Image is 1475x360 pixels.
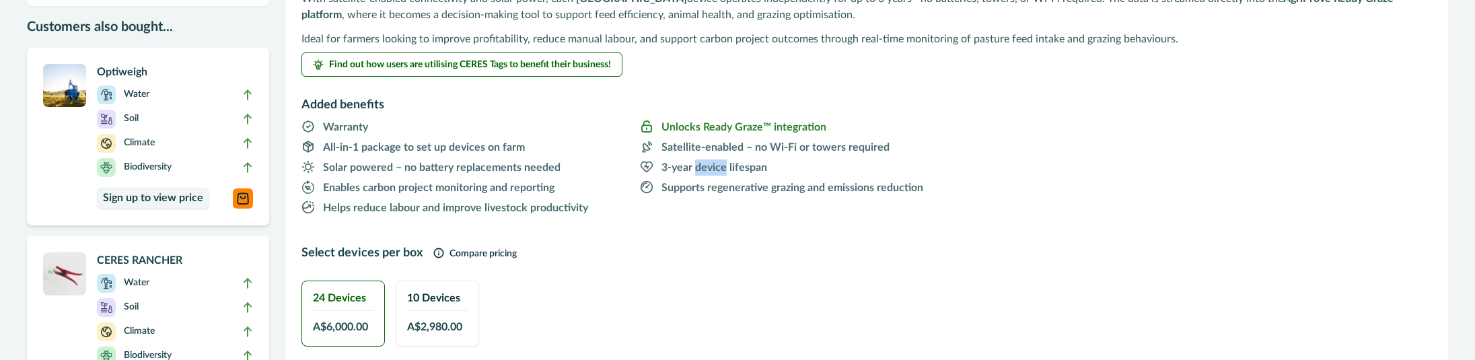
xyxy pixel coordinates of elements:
[97,188,209,209] a: Sign up to view price
[97,252,253,268] p: CERES RANCHER
[661,159,767,176] p: 3-year device lifespan
[661,180,923,196] p: Supports regenerative grazing and emissions reduction
[124,112,139,126] p: Soil
[43,64,86,107] img: A single CERES RANCH device
[124,136,155,150] p: Climate
[124,276,149,290] p: Water
[301,31,1432,47] p: Ideal for farmers looking to improve profitability, reduce manual labour, and support carbon proj...
[301,52,622,77] button: Find out how users are utilising CERES Tags to benefit their business!
[124,160,172,174] p: Biodiversity
[124,324,155,338] p: Climate
[124,87,149,102] p: Water
[301,82,1432,118] h2: Added benefits
[407,292,468,305] h2: 10 Devices
[407,319,462,335] span: A$ 2,980.00
[433,240,517,267] button: Compare pricing
[124,300,139,314] p: Soil
[323,200,588,216] p: Helps reduce labour and improve livestock productivity
[329,60,611,69] span: Find out how users are utilising CERES Tags to benefit their business!
[43,252,86,295] img: A CERES RANCHER APPLICATOR
[97,64,253,80] p: Optiweigh
[301,246,423,261] h2: Select devices per box
[27,17,269,37] p: Customers also bought...
[323,119,368,135] p: Warranty
[313,292,373,305] h2: 24 Devices
[323,139,525,155] p: All-in-1 package to set up devices on farm
[313,319,368,335] span: A$ 6,000.00
[323,159,561,176] p: Solar powered – no battery replacements needed
[103,192,203,205] p: Sign up to view price
[661,139,890,155] p: Satellite-enabled – no Wi-Fi or towers required
[323,180,554,196] p: Enables carbon project monitoring and reporting
[661,119,826,135] p: Unlocks Ready Graze™ integration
